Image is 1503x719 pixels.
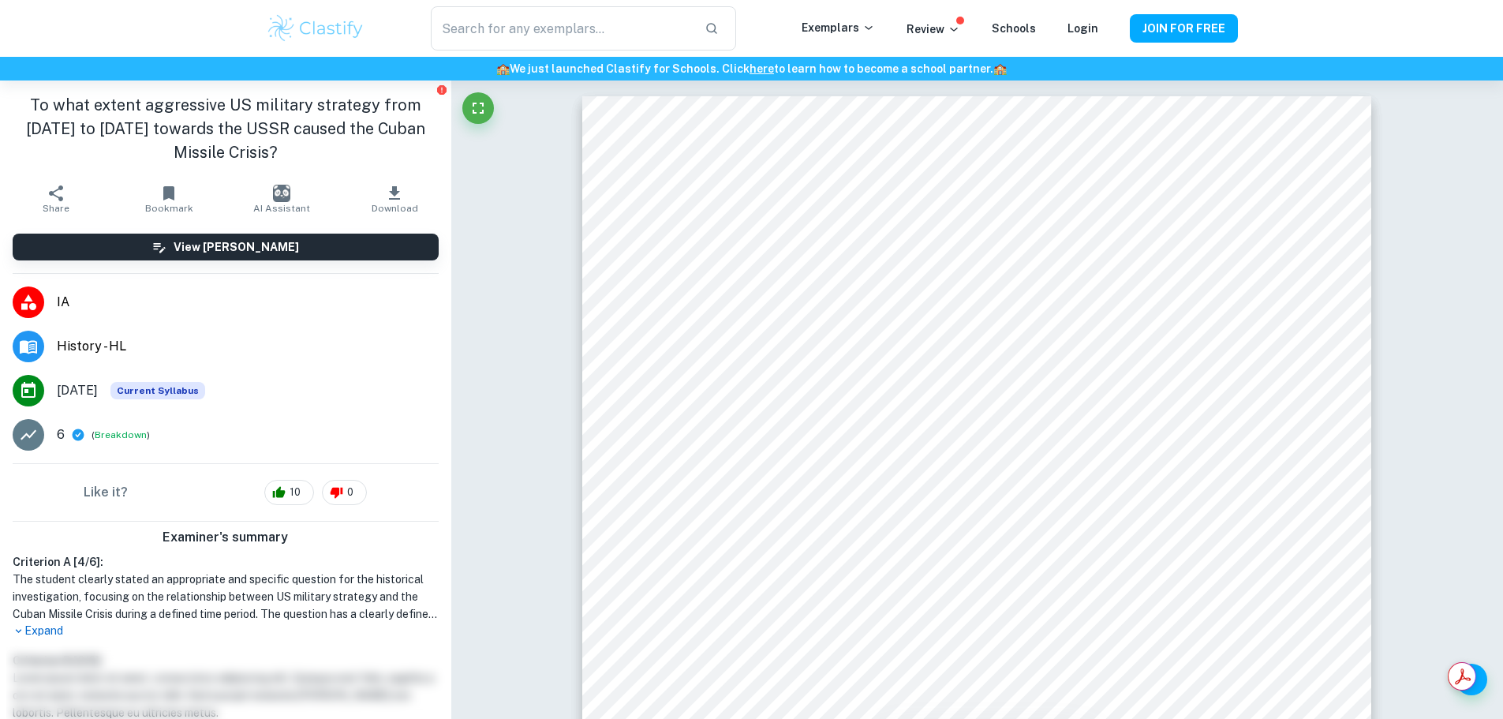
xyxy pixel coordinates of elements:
a: Schools [992,22,1036,35]
span: Share [43,203,69,214]
button: Fullscreen [462,92,494,124]
h6: View [PERSON_NAME] [174,238,299,256]
span: 🏫 [496,62,510,75]
span: History - HL [57,337,439,356]
p: Exemplars [802,19,875,36]
span: Download [372,203,418,214]
h6: We just launched Clastify for Schools. Click to learn how to become a school partner. [3,60,1500,77]
div: This exemplar is based on the current syllabus. Feel free to refer to it for inspiration/ideas wh... [110,382,205,399]
p: Review [907,21,960,38]
div: 10 [264,480,314,505]
h1: The student clearly stated an appropriate and specific question for the historical investigation,... [13,571,439,623]
button: JOIN FOR FREE [1130,14,1238,43]
span: AI Assistant [253,203,310,214]
span: 0 [338,485,362,500]
h6: Examiner's summary [6,528,445,547]
span: 🏫 [993,62,1007,75]
span: 10 [281,485,309,500]
input: Search for any exemplars... [431,6,691,51]
p: Expand [13,623,439,639]
p: 6 [57,425,65,444]
span: ( ) [92,428,150,443]
h1: To what extent aggressive US military strategy from [DATE] to [DATE] towards the USSR caused the ... [13,93,439,164]
span: [DATE] [57,381,98,400]
h6: Criterion A [ 4 / 6 ]: [13,553,439,571]
div: 0 [322,480,367,505]
a: here [750,62,774,75]
span: Current Syllabus [110,382,205,399]
a: Login [1067,22,1098,35]
button: Breakdown [95,428,147,442]
button: View [PERSON_NAME] [13,234,439,260]
span: IA [57,293,439,312]
img: Clastify logo [266,13,366,44]
img: AI Assistant [273,185,290,202]
button: Bookmark [113,177,226,221]
button: Report issue [436,84,448,95]
span: Bookmark [145,203,193,214]
h6: Like it? [84,483,128,502]
button: Download [338,177,451,221]
button: AI Assistant [226,177,338,221]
